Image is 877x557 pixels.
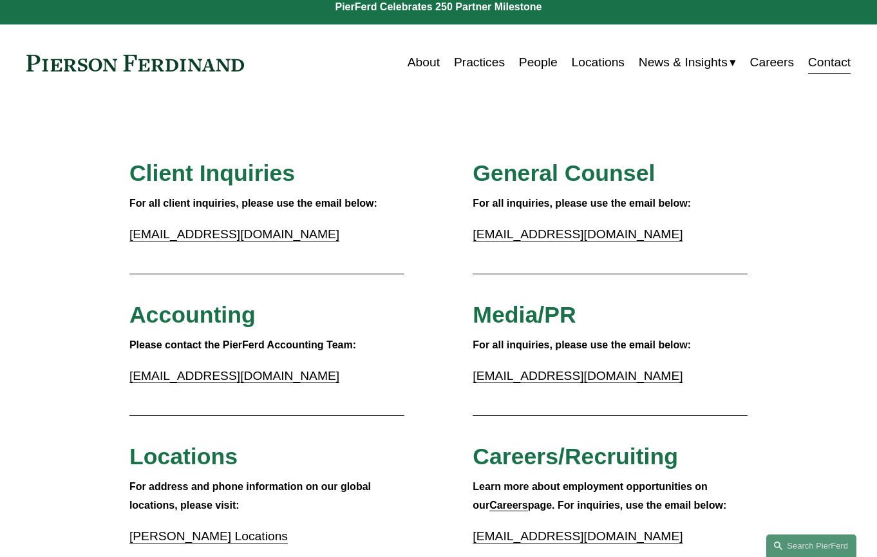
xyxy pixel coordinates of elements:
[473,481,710,511] strong: Learn more about employment opportunities on our
[129,302,256,328] span: Accounting
[808,50,851,75] a: Contact
[473,227,683,241] a: [EMAIL_ADDRESS][DOMAIN_NAME]
[473,369,683,382] a: [EMAIL_ADDRESS][DOMAIN_NAME]
[129,369,339,382] a: [EMAIL_ADDRESS][DOMAIN_NAME]
[473,444,678,469] span: Careers/Recruiting
[129,529,288,543] a: [PERSON_NAME] Locations
[473,302,576,328] span: Media/PR
[766,534,856,557] a: Search this site
[473,529,683,543] a: [EMAIL_ADDRESS][DOMAIN_NAME]
[473,160,655,186] span: General Counsel
[473,198,691,209] strong: For all inquiries, please use the email below:
[489,500,528,511] a: Careers
[519,50,558,75] a: People
[408,50,440,75] a: About
[572,50,625,75] a: Locations
[528,500,727,511] strong: page. For inquiries, use the email below:
[129,160,295,186] span: Client Inquiries
[473,339,691,350] strong: For all inquiries, please use the email below:
[454,50,505,75] a: Practices
[129,227,339,241] a: [EMAIL_ADDRESS][DOMAIN_NAME]
[129,481,374,511] strong: For address and phone information on our global locations, please visit:
[129,198,377,209] strong: For all client inquiries, please use the email below:
[129,339,356,350] strong: Please contact the PierFerd Accounting Team:
[639,50,736,75] a: folder dropdown
[129,444,238,469] span: Locations
[750,50,794,75] a: Careers
[639,52,728,74] span: News & Insights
